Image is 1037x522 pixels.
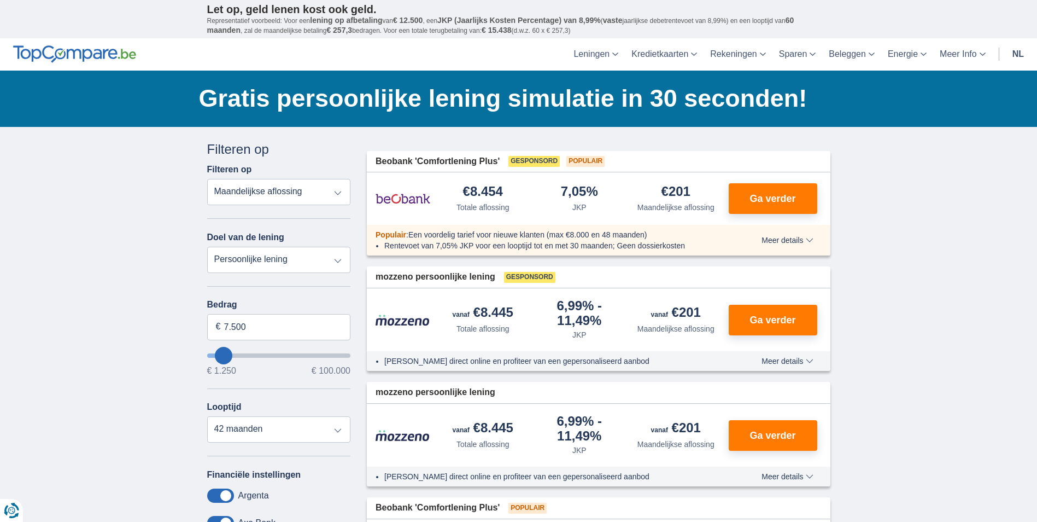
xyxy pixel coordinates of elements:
[393,16,423,25] span: € 12.500
[207,3,830,16] p: Let op, geld lenen kost ook geld.
[661,185,690,200] div: €201
[753,472,821,481] button: Meer details
[729,420,817,451] button: Ga verder
[376,430,430,442] img: product.pl.alt Mozzeno
[566,156,605,167] span: Populair
[207,140,351,159] div: Filteren op
[376,386,495,399] span: mozzeno persoonlijke lening
[561,185,598,200] div: 7,05%
[536,415,624,443] div: 6,99%
[761,473,813,480] span: Meer details
[761,236,813,244] span: Meer details
[504,272,555,283] span: Gesponsord
[572,445,587,456] div: JKP
[1006,38,1030,71] a: nl
[207,367,236,375] span: € 1.250
[376,230,406,239] span: Populair
[310,16,382,25] span: lening op afbetaling
[637,323,714,334] div: Maandelijkse aflossing
[463,185,503,200] div: €8.454
[376,271,495,283] span: mozzeno persoonlijke lening
[772,38,823,71] a: Sparen
[376,155,500,168] span: Beobank 'Comfortlening Plus'
[376,502,500,514] span: Beobank 'Comfortlening Plus'
[453,421,513,437] div: €8.445
[536,299,624,327] div: 6,99%
[637,439,714,450] div: Maandelijkse aflossing
[651,421,701,437] div: €201
[207,470,301,480] label: Financiële instellingen
[13,45,136,63] img: TopCompare
[207,16,830,36] p: Representatief voorbeeld: Voor een van , een ( jaarlijkse debetrentevoet van 8,99%) en een loopti...
[384,240,722,251] li: Rentevoet van 7,05% JKP voor een looptijd tot en met 30 maanden; Geen dossierkosten
[482,26,512,34] span: € 15.438
[453,306,513,321] div: €8.445
[572,202,587,213] div: JKP
[384,356,722,367] li: [PERSON_NAME] direct online en profiteer van een gepersonaliseerd aanbod
[749,315,795,325] span: Ga verder
[749,431,795,440] span: Ga verder
[729,183,817,214] button: Ga verder
[625,38,704,71] a: Kredietkaarten
[367,229,730,240] div: :
[572,329,587,340] div: JKP
[761,357,813,365] span: Meer details
[456,202,509,213] div: Totale aflossing
[437,16,601,25] span: JKP (Jaarlijks Kosten Percentage) van 8,99%
[216,321,221,333] span: €
[704,38,772,71] a: Rekeningen
[933,38,992,71] a: Meer Info
[408,230,647,239] span: Een voordelig tarief voor nieuwe klanten (max €8.000 en 48 maanden)
[729,305,817,335] button: Ga verder
[376,185,430,212] img: product.pl.alt Beobank
[207,300,351,310] label: Bedrag
[207,16,794,34] span: 60 maanden
[207,353,351,358] input: wantToBorrow
[456,323,509,334] div: Totale aflossing
[199,82,830,115] h1: Gratis persoonlijke lening simulatie in 30 seconden!
[508,156,560,167] span: Gesponsord
[822,38,881,71] a: Beleggen
[376,314,430,326] img: product.pl.alt Mozzeno
[508,503,547,514] span: Populair
[207,165,252,175] label: Filteren op
[753,236,821,245] button: Meer details
[637,202,714,213] div: Maandelijkse aflossing
[326,26,352,34] span: € 257,3
[384,471,722,482] li: [PERSON_NAME] direct online en profiteer van een gepersonaliseerd aanbod
[456,439,509,450] div: Totale aflossing
[753,357,821,366] button: Meer details
[207,402,242,412] label: Looptijd
[567,38,625,71] a: Leningen
[603,16,623,25] span: vaste
[238,491,269,501] label: Argenta
[207,233,284,242] label: Doel van de lening
[312,367,350,375] span: € 100.000
[881,38,933,71] a: Energie
[651,306,701,321] div: €201
[749,194,795,204] span: Ga verder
